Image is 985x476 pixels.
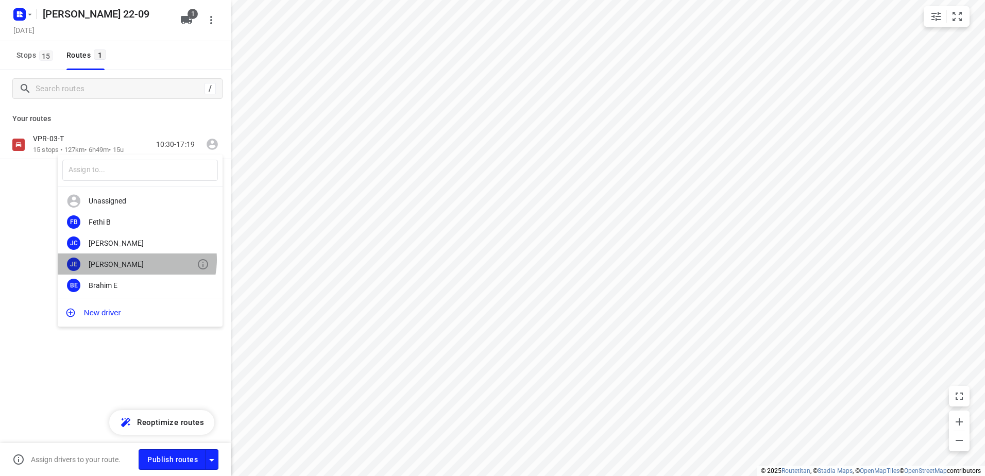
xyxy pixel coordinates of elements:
div: BEBrahim E [58,275,223,296]
div: JC [67,236,80,250]
div: Fethi B [89,218,197,226]
div: JE[PERSON_NAME] [58,253,223,275]
div: JE [67,258,80,271]
div: [PERSON_NAME] [89,260,197,268]
div: FBFethi B [58,212,223,233]
div: Brahim E [89,281,197,290]
div: Ak[PERSON_NAME] [58,296,223,317]
input: Assign to... [62,160,218,181]
div: [PERSON_NAME] [89,239,197,247]
div: BE [67,279,80,292]
div: JC[PERSON_NAME] [58,232,223,253]
div: FB [67,215,80,229]
div: Unassigned [58,191,223,212]
div: Unassigned [89,197,197,205]
button: New driver [58,302,223,323]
